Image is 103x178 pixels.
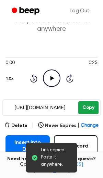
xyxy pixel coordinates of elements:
[4,122,27,129] button: Delete
[33,162,83,173] a: [EMAIL_ADDRESS][DOMAIN_NAME]
[32,122,34,130] span: |
[5,73,16,85] button: 1.0x
[78,101,99,114] button: Copy
[5,60,14,67] span: 0:00
[89,60,98,67] span: 0:25
[41,147,72,168] span: Link copied. Paste it anywhere.
[7,4,46,18] a: Beep
[5,135,50,157] button: Insert into Doc
[81,122,99,129] span: Change
[4,162,99,174] span: Contact us
[5,16,98,34] p: Copy the link and paste it anywhere
[38,122,99,129] button: Never Expires|Change
[63,3,96,19] a: Log Out
[78,122,79,129] span: |
[54,135,98,157] button: Record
